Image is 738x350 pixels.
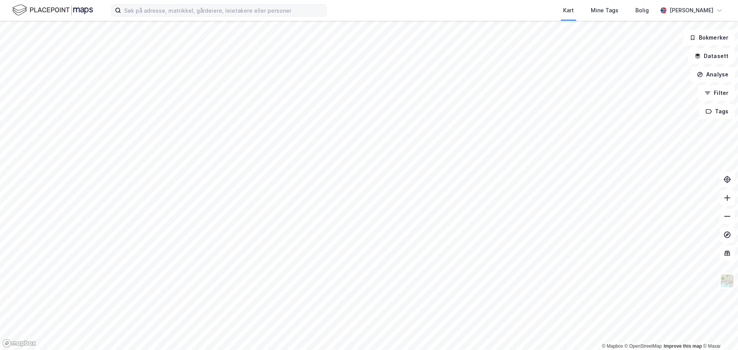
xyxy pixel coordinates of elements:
div: Mine Tags [591,6,618,15]
iframe: Chat Widget [700,313,738,350]
div: Kontrollprogram for chat [700,313,738,350]
div: [PERSON_NAME] [670,6,713,15]
div: Kart [563,6,574,15]
input: Søk på adresse, matrikkel, gårdeiere, leietakere eller personer [121,5,326,16]
div: Bolig [635,6,649,15]
img: logo.f888ab2527a4732fd821a326f86c7f29.svg [12,3,93,17]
